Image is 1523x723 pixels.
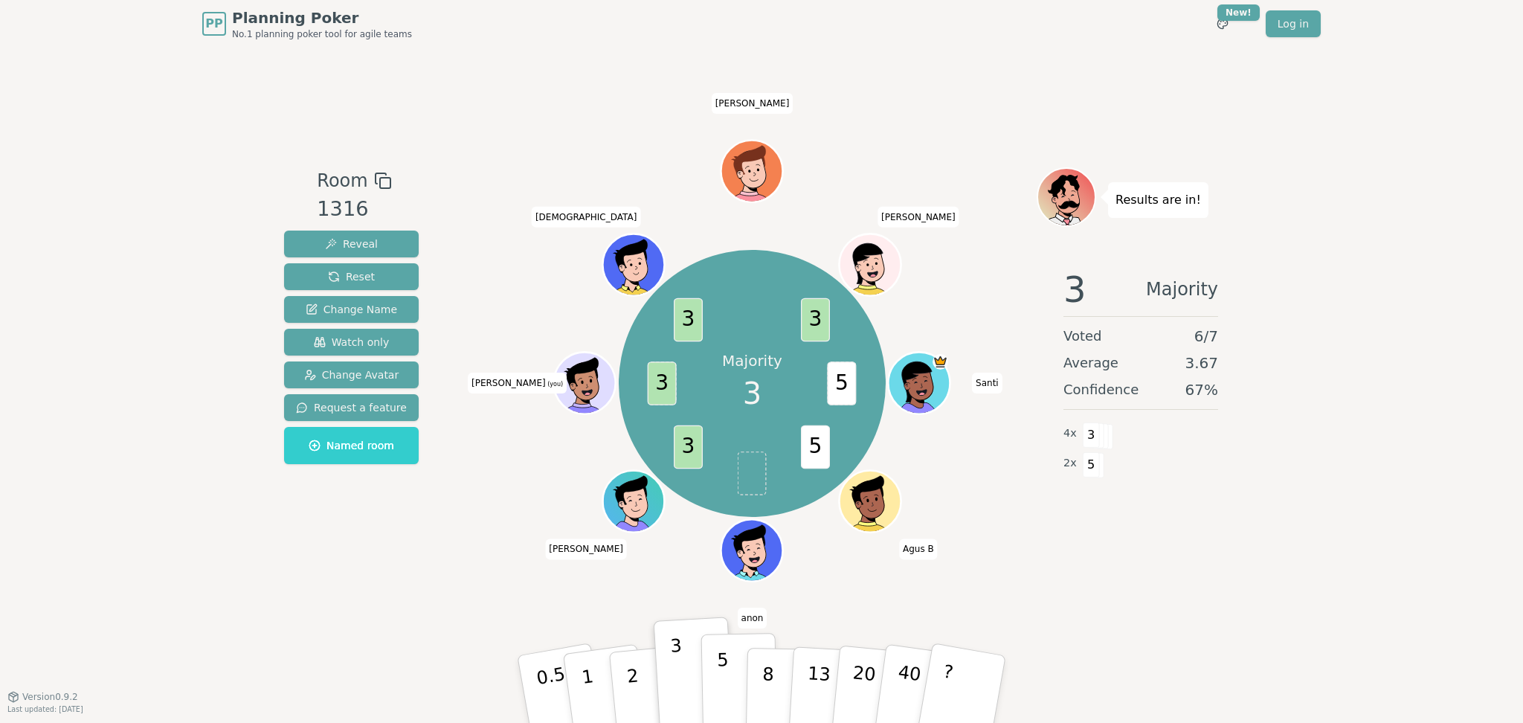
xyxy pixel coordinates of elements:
span: 4 x [1063,425,1077,442]
span: No.1 planning poker tool for agile teams [232,28,412,40]
span: 2 x [1063,455,1077,472]
span: 3 [743,371,761,416]
button: Reveal [284,231,419,257]
span: Click to change your name [712,93,793,114]
span: Reset [328,269,375,284]
span: Majority [1146,271,1218,307]
span: 3.67 [1185,353,1218,373]
span: 3 [674,298,703,342]
span: Click to change your name [545,539,627,560]
span: Last updated: [DATE] [7,705,83,713]
button: Reset [284,263,419,290]
span: 67 % [1185,379,1218,400]
button: New! [1209,10,1236,37]
button: Request a feature [284,394,419,421]
div: 1316 [317,194,391,225]
span: Click to change your name [468,373,567,393]
span: Named room [309,438,394,453]
span: Change Name [306,302,397,317]
button: Click to change your avatar [556,354,614,412]
button: Named room [284,427,419,464]
p: 3 [670,635,686,716]
span: 3 [1063,271,1086,307]
span: 3 [1083,422,1100,448]
span: Reveal [325,237,378,251]
a: Log in [1266,10,1321,37]
span: 5 [1083,452,1100,478]
span: Watch only [314,335,390,350]
span: Click to change your name [532,207,640,228]
p: Majority [722,350,782,371]
span: 5 [828,361,857,405]
span: 3 [801,298,830,342]
span: Version 0.9.2 [22,691,78,703]
button: Change Name [284,296,419,323]
a: PPPlanning PokerNo.1 planning poker tool for agile teams [202,7,412,40]
span: Change Avatar [304,367,399,382]
span: (you) [546,381,564,388]
span: 6 / 7 [1194,326,1218,347]
span: Santi is the host [933,354,949,370]
span: Voted [1063,326,1102,347]
span: Room [317,167,367,194]
span: Confidence [1063,379,1139,400]
button: Watch only [284,329,419,356]
div: New! [1217,4,1260,21]
p: Results are in! [1115,190,1201,211]
span: Average [1063,353,1118,373]
span: Click to change your name [878,207,959,228]
span: Planning Poker [232,7,412,28]
span: Click to change your name [738,608,767,629]
span: Click to change your name [899,539,938,560]
span: 3 [648,361,677,405]
span: 5 [801,425,830,469]
button: Version0.9.2 [7,691,78,703]
span: Click to change your name [972,373,1002,393]
span: PP [205,15,222,33]
button: Change Avatar [284,361,419,388]
span: 3 [674,425,703,469]
span: Request a feature [296,400,407,415]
